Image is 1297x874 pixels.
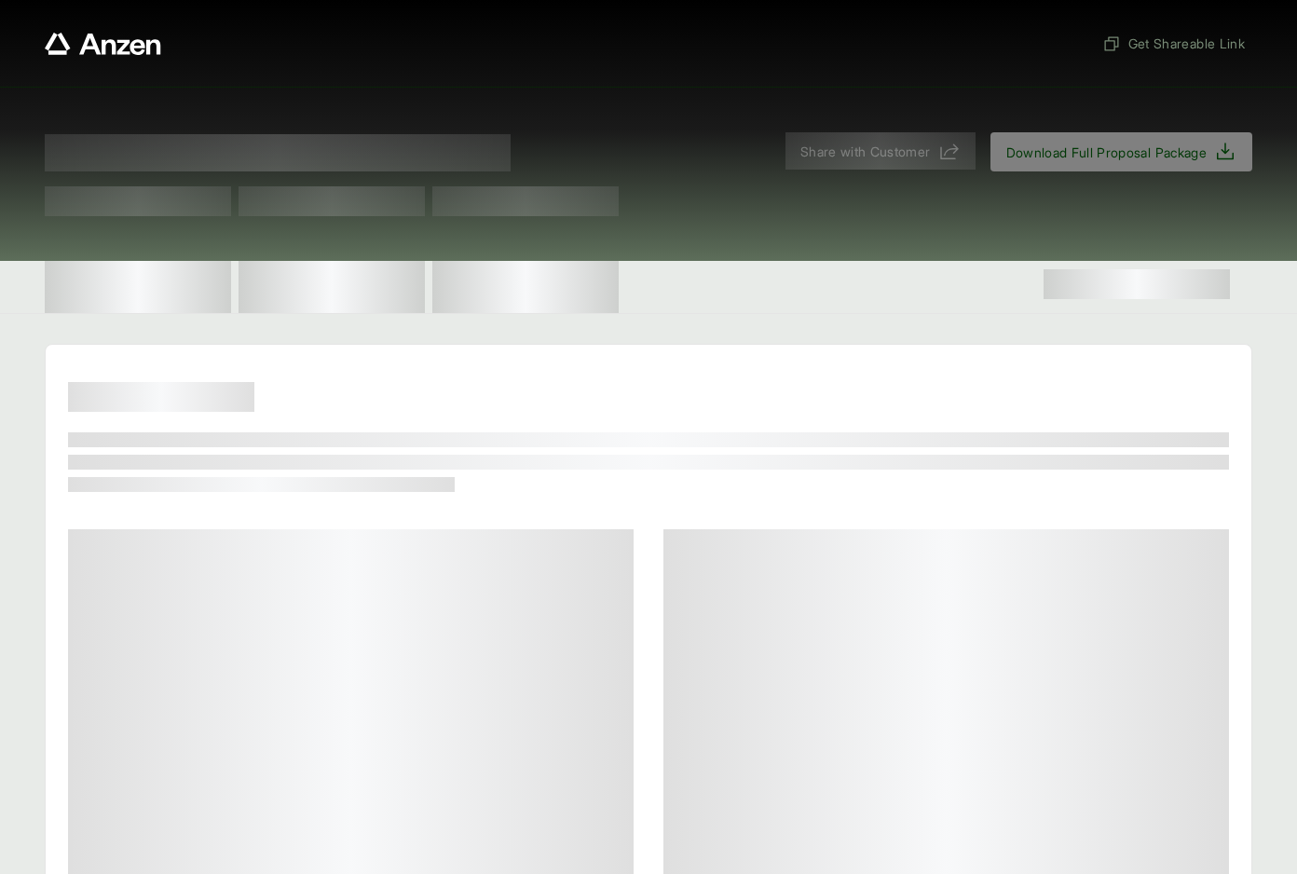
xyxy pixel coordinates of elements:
[1102,34,1245,53] span: Get Shareable Link
[45,33,161,55] a: Anzen website
[45,134,511,171] span: Proposal for
[432,186,619,216] span: Test
[45,186,231,216] span: Test
[1095,26,1252,61] button: Get Shareable Link
[800,142,931,161] span: Share with Customer
[239,186,425,216] span: Test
